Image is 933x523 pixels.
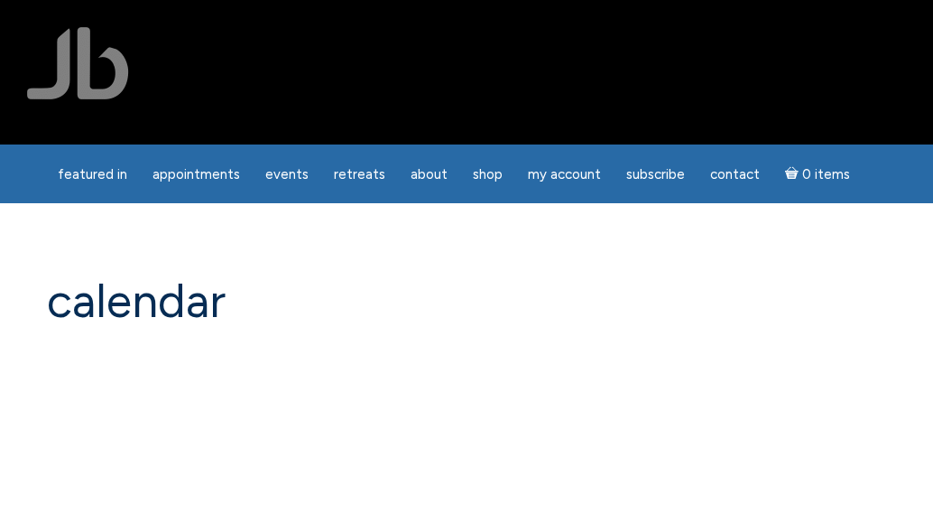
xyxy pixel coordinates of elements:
a: Contact [699,157,771,192]
i: Cart [785,166,802,182]
a: My Account [517,157,612,192]
span: Contact [710,166,760,182]
a: Retreats [323,157,396,192]
span: Retreats [334,166,385,182]
a: Subscribe [615,157,696,192]
a: About [400,157,458,192]
h1: Calendar [47,276,886,327]
a: Cart0 items [774,155,861,192]
span: Appointments [152,166,240,182]
a: Shop [462,157,513,192]
span: My Account [528,166,601,182]
a: Appointments [142,157,251,192]
span: 0 items [802,168,850,182]
span: About [411,166,448,182]
span: Shop [473,166,503,182]
span: Events [265,166,309,182]
a: Events [254,157,319,192]
span: featured in [58,166,127,182]
span: Subscribe [626,166,685,182]
a: featured in [47,157,138,192]
img: Jamie Butler. The Everyday Medium [27,27,129,99]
